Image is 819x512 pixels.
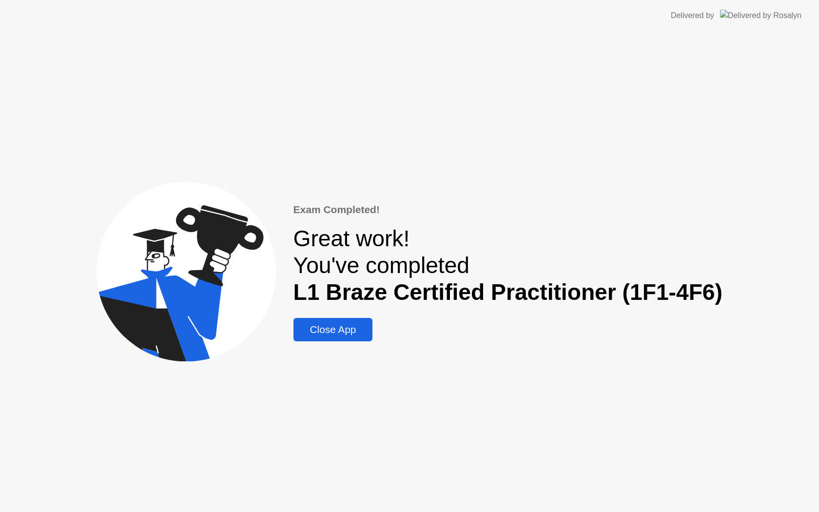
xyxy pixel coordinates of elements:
[293,202,722,217] div: Exam Completed!
[293,279,722,305] b: L1 Braze Certified Practitioner (1F1-4F6)
[671,10,714,21] div: Delivered by
[293,225,722,306] div: Great work! You've completed
[293,318,373,341] button: Close App
[720,10,801,21] img: Delivered by Rosalyn
[296,324,370,335] div: Close App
